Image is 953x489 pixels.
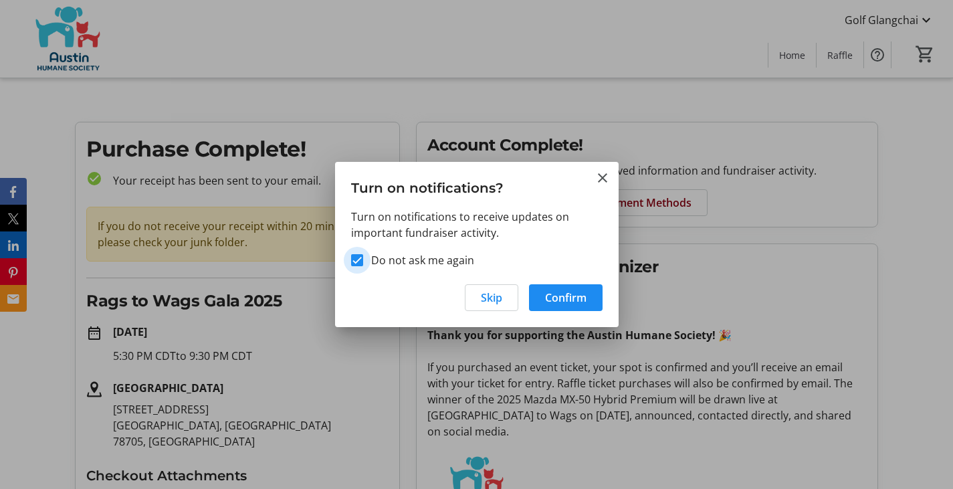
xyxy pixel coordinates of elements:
span: Skip [481,290,502,306]
button: Close [595,170,611,186]
h3: Turn on notifications? [335,162,619,208]
button: Confirm [529,284,603,311]
span: Confirm [545,290,587,306]
button: Skip [465,284,518,311]
p: Turn on notifications to receive updates on important fundraiser activity. [351,209,603,241]
label: Do not ask me again [363,252,474,268]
